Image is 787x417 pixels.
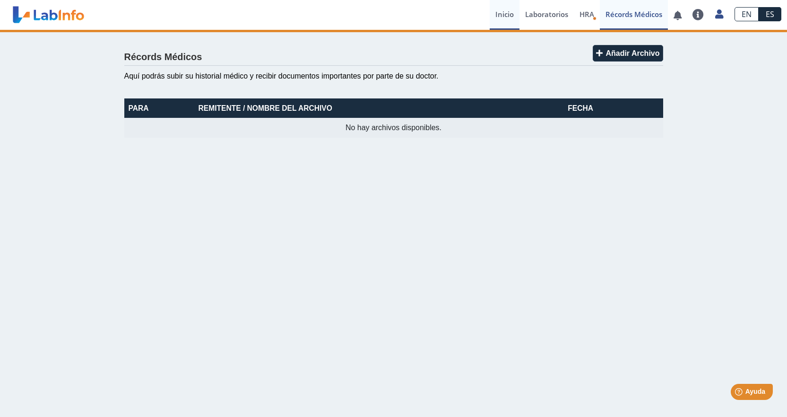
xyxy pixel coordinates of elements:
[124,98,194,118] th: Para
[539,98,622,118] th: Fecha
[703,380,777,407] iframe: Help widget launcher
[759,7,781,21] a: ES
[124,72,439,80] span: Aquí podrás subir su historial médico y recibir documentos importantes por parte de su doctor.
[124,52,202,63] h4: Récords Médicos
[346,124,441,132] span: No hay archivos disponibles.
[194,98,540,118] th: Remitente / Nombre del Archivo
[735,7,759,21] a: EN
[605,49,659,57] span: Añadir Archivo
[579,9,594,19] span: HRA
[593,45,663,62] button: Añadir Archivo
